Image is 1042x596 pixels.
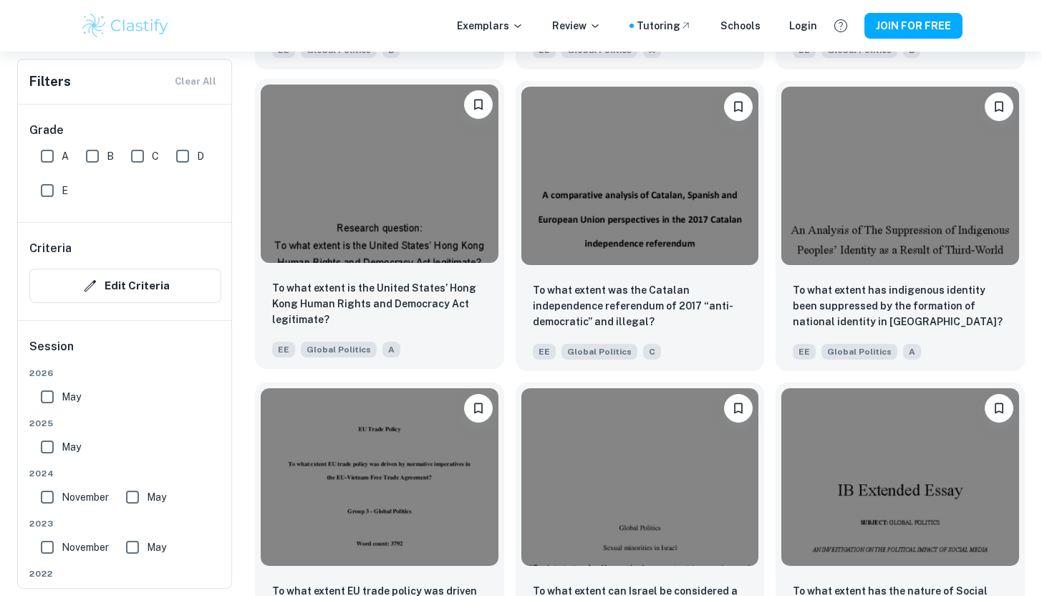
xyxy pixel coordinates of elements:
a: Login [789,18,817,34]
span: EE [793,344,816,360]
span: 2024 [29,467,221,480]
p: Exemplars [457,18,524,34]
span: Global Politics [301,342,377,357]
a: Tutoring [637,18,692,34]
span: May [147,489,166,505]
a: Schools [720,18,761,34]
span: 2023 [29,517,221,530]
span: Global Politics [561,344,637,360]
button: Please log in to bookmark exemplars [464,90,493,119]
span: A [62,148,69,164]
span: EE [272,342,295,357]
button: Please log in to bookmark exemplars [985,92,1013,121]
img: Global Politics EE example thumbnail: To what extent was the Catalan independe [521,87,759,265]
p: To what extent was the Catalan independence referendum of 2017 “anti-democratic” and illegal? [533,282,748,330]
span: C [643,344,661,360]
button: Please log in to bookmark exemplars [724,394,753,423]
img: Global Politics EE example thumbnail: To what extent can Israel be considered [521,388,759,567]
p: Review [552,18,601,34]
span: May [62,439,81,455]
button: Edit Criteria [29,269,221,303]
span: E [62,183,68,198]
span: 2025 [29,417,221,430]
a: Please log in to bookmark exemplarsTo what extent was the Catalan independence referendum of 2017... [516,81,765,371]
span: May [147,539,166,555]
h6: Filters [29,72,71,92]
img: Global Politics EE example thumbnail: To what extent EU trade policy was drive [261,388,498,567]
span: 2022 [29,567,221,580]
h6: Criteria [29,240,72,257]
a: Please log in to bookmark exemplarsTo what extent is the United States’ Hong Kong Human Rights an... [255,81,504,371]
button: JOIN FOR FREE [864,13,963,39]
p: To what extent has indigenous identity been suppressed by the formation of national identity in A... [793,282,1008,330]
img: Clastify logo [80,11,171,40]
img: Global Politics EE example thumbnail: To what extent has indigenous identity b [781,87,1019,265]
span: A [903,344,921,360]
button: Please log in to bookmark exemplars [724,92,753,121]
span: 2026 [29,367,221,380]
h6: Session [29,338,221,367]
span: A [382,342,400,357]
span: D [197,148,204,164]
img: Global Politics EE example thumbnail: To what extent has the nature of Social [781,388,1019,567]
span: Global Politics [821,344,897,360]
span: EE [533,344,556,360]
h6: Grade [29,122,221,139]
button: Please log in to bookmark exemplars [985,394,1013,423]
span: November [62,489,109,505]
span: November [62,539,109,555]
p: To what extent is the United States’ Hong Kong Human Rights and Democracy Act legitimate? [272,280,487,327]
img: Global Politics EE example thumbnail: To what extent is the United States’ Hon [261,85,498,263]
span: B [107,148,114,164]
span: May [62,389,81,405]
button: Help and Feedback [829,14,853,38]
button: Please log in to bookmark exemplars [464,394,493,423]
a: Please log in to bookmark exemplarsTo what extent has indigenous identity been suppressed by the ... [776,81,1025,371]
span: C [152,148,159,164]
